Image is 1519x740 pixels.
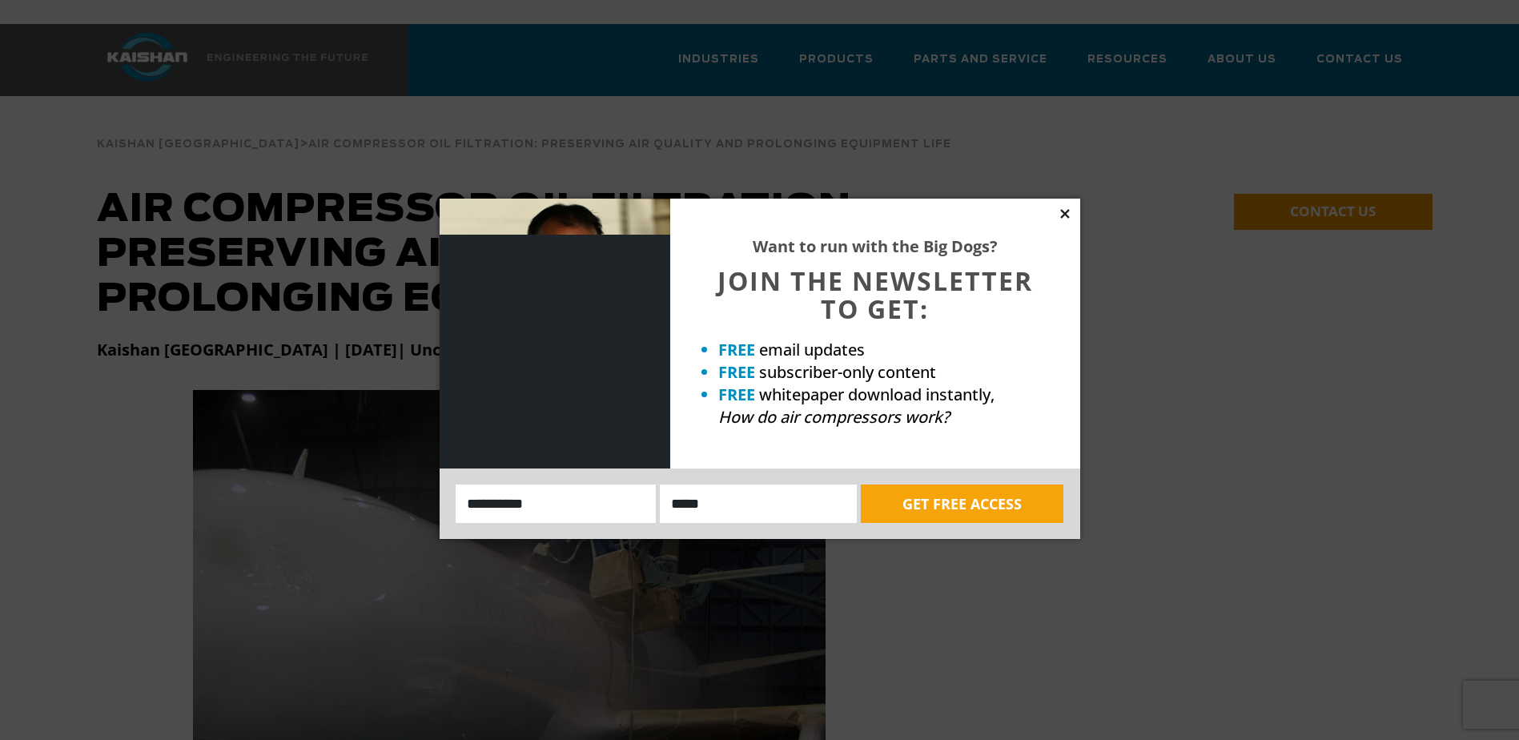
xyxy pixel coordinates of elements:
[456,485,657,523] input: Name:
[660,485,857,523] input: Email
[1058,207,1072,221] button: Close
[717,263,1033,326] span: JOIN THE NEWSLETTER TO GET:
[718,339,755,360] strong: FREE
[718,406,950,428] em: How do air compressors work?
[753,235,998,257] strong: Want to run with the Big Dogs?
[759,361,936,383] span: subscriber-only content
[718,384,755,405] strong: FREE
[759,384,995,405] span: whitepaper download instantly,
[718,361,755,383] strong: FREE
[759,339,865,360] span: email updates
[861,485,1063,523] button: GET FREE ACCESS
